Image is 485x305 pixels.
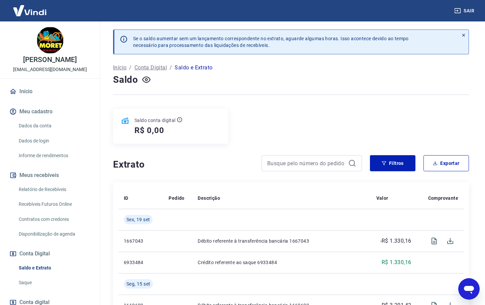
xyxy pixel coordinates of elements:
[129,64,131,72] p: /
[169,195,184,201] p: Pedido
[37,27,64,54] img: 72d6a31b-c049-4ec5-8d6d-7b38b3013eb2.jpeg
[376,195,388,201] p: Valor
[267,158,346,168] input: Busque pelo número do pedido
[175,64,212,72] p: Saldo e Extrato
[16,149,92,163] a: Informe de rendimentos
[113,73,138,86] h4: Saldo
[8,246,92,261] button: Conta Digital
[8,104,92,119] button: Meu cadastro
[16,227,92,241] a: Disponibilização de agenda
[426,233,442,249] span: Visualizar
[13,66,87,73] p: [EMAIL_ADDRESS][DOMAIN_NAME]
[453,5,477,17] button: Sair
[8,84,92,99] a: Início
[23,56,77,63] p: [PERSON_NAME]
[423,155,469,171] button: Exportar
[113,158,254,171] h4: Extrato
[442,233,458,249] span: Download
[113,64,126,72] a: Início
[382,258,411,266] p: R$ 1.330,16
[380,237,411,245] p: -R$ 1.330,16
[16,197,92,211] a: Recebíveis Futuros Online
[134,125,164,136] h5: R$ 0,00
[16,183,92,196] a: Relatório de Recebíveis
[198,195,220,201] p: Descrição
[134,117,176,124] p: Saldo conta digital
[170,64,172,72] p: /
[198,259,365,266] p: Crédito referente ao saque 6933484
[370,155,415,171] button: Filtros
[458,278,480,300] iframe: Botão para abrir a janela de mensagens
[8,0,52,21] img: Vindi
[16,212,92,226] a: Contratos com credores
[428,195,458,201] p: Comprovante
[8,168,92,183] button: Meus recebíveis
[133,35,409,49] p: Se o saldo aumentar sem um lançamento correspondente no extrato, aguarde algumas horas. Isso acon...
[126,216,150,223] span: Sex, 19 set
[124,259,158,266] p: 6933484
[16,119,92,133] a: Dados da conta
[16,261,92,275] a: Saldo e Extrato
[124,238,158,244] p: 1667043
[126,281,150,287] span: Seg, 15 set
[134,64,167,72] a: Conta Digital
[16,276,92,290] a: Saque
[124,195,128,201] p: ID
[198,238,365,244] p: Débito referente à transferência bancária 1667043
[16,134,92,148] a: Dados de login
